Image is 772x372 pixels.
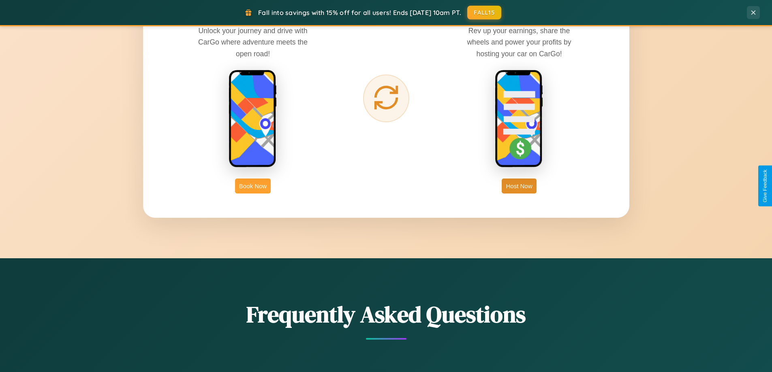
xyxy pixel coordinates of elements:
p: Rev up your earnings, share the wheels and power your profits by hosting your car on CarGo! [458,25,580,59]
img: rent phone [229,70,277,168]
p: Unlock your journey and drive with CarGo where adventure meets the open road! [192,25,314,59]
button: Book Now [235,179,271,193]
button: FALL15 [467,6,501,19]
span: Fall into savings with 15% off for all users! Ends [DATE] 10am PT. [258,9,461,17]
div: Give Feedback [762,170,768,202]
button: Host Now [502,179,536,193]
img: host phone [495,70,543,168]
h2: Frequently Asked Questions [143,299,629,330]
